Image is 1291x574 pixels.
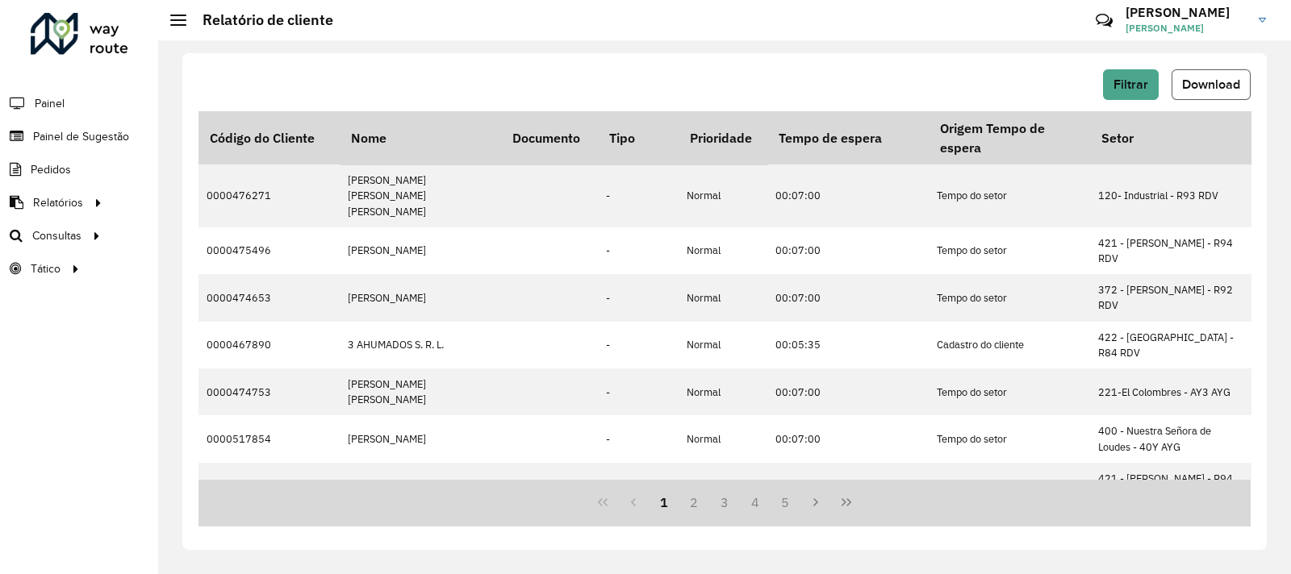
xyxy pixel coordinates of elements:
td: 00:07:00 [767,415,929,462]
button: 3 [709,487,740,518]
td: - [598,227,679,274]
span: Download [1182,77,1240,91]
td: [PERSON_NAME] [PERSON_NAME] [340,368,501,415]
th: Nome [340,111,501,164]
span: [PERSON_NAME] [1126,21,1247,35]
td: 0000473612 [198,463,340,510]
td: 0000474653 [198,274,340,321]
th: Código do Cliente [198,111,340,164]
th: Tempo de espera [767,111,929,164]
td: Tempo do setor [929,463,1090,510]
td: Normal [679,463,767,510]
span: Pedidos [31,161,71,178]
button: Last Page [831,487,862,518]
span: Painel de Sugestão [33,128,129,145]
td: 0000475496 [198,227,340,274]
td: Tempo do setor [929,164,1090,227]
span: Painel [35,95,65,112]
th: Setor [1090,111,1251,164]
td: 00:07:00 [767,274,929,321]
th: Documento [501,111,598,164]
td: 421 - [PERSON_NAME] - R94 RDV [1090,463,1251,510]
td: 0000517854 [198,415,340,462]
h2: Relatório de cliente [186,11,333,29]
td: 0000467890 [198,322,340,368]
button: Download [1172,69,1251,100]
td: 421 - [PERSON_NAME] - R94 RDV [1090,227,1251,274]
th: Origem Tempo de espera [929,111,1090,164]
td: Normal [679,164,767,227]
td: 120- Industrial - R93 RDV [1090,164,1251,227]
td: 372 - [PERSON_NAME] - R92 RDV [1090,274,1251,321]
button: 1 [649,487,679,518]
td: Normal [679,274,767,321]
td: [PERSON_NAME] [PERSON_NAME] [PERSON_NAME] [340,164,501,227]
h3: [PERSON_NAME] [1126,5,1247,20]
td: 00:07:00 [767,164,929,227]
td: - [598,274,679,321]
td: 422 - [GEOGRAPHIC_DATA] - R84 RDV [1090,322,1251,368]
td: Tempo do setor [929,368,1090,415]
td: Tempo do setor [929,227,1090,274]
button: 4 [740,487,771,518]
td: 400 - Nuestra Señora de Loudes - 40Y AYG [1090,415,1251,462]
span: Tático [31,260,61,277]
span: Relatórios [33,194,83,211]
td: 00:07:00 [767,227,929,274]
td: Normal [679,415,767,462]
td: Tempo do setor [929,274,1090,321]
span: Filtrar [1113,77,1148,91]
button: Filtrar [1103,69,1159,100]
td: [PERSON_NAME] [340,415,501,462]
th: Prioridade [679,111,767,164]
td: - [598,463,679,510]
td: 3 AHUMADOS S. R. L. [340,322,501,368]
td: 00:05:35 [767,322,929,368]
td: - [598,415,679,462]
td: 00:07:00 [767,368,929,415]
th: Tipo [598,111,679,164]
button: 2 [679,487,709,518]
td: 0000474753 [198,368,340,415]
td: 0000476271 [198,164,340,227]
td: Normal [679,227,767,274]
td: DATE EL GUSTO S. R. L. [340,463,501,510]
td: 221-El Colombres - AY3 AYG [1090,368,1251,415]
td: - [598,322,679,368]
td: [PERSON_NAME] [340,227,501,274]
td: - [598,164,679,227]
button: 5 [771,487,801,518]
span: Consultas [32,227,81,244]
td: Normal [679,322,767,368]
a: Contato Rápido [1087,3,1122,38]
td: Cadastro do cliente [929,322,1090,368]
td: [PERSON_NAME] [340,274,501,321]
td: Tempo do setor [929,415,1090,462]
td: - [598,368,679,415]
td: Normal [679,368,767,415]
button: Next Page [800,487,831,518]
td: 00:07:00 [767,463,929,510]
